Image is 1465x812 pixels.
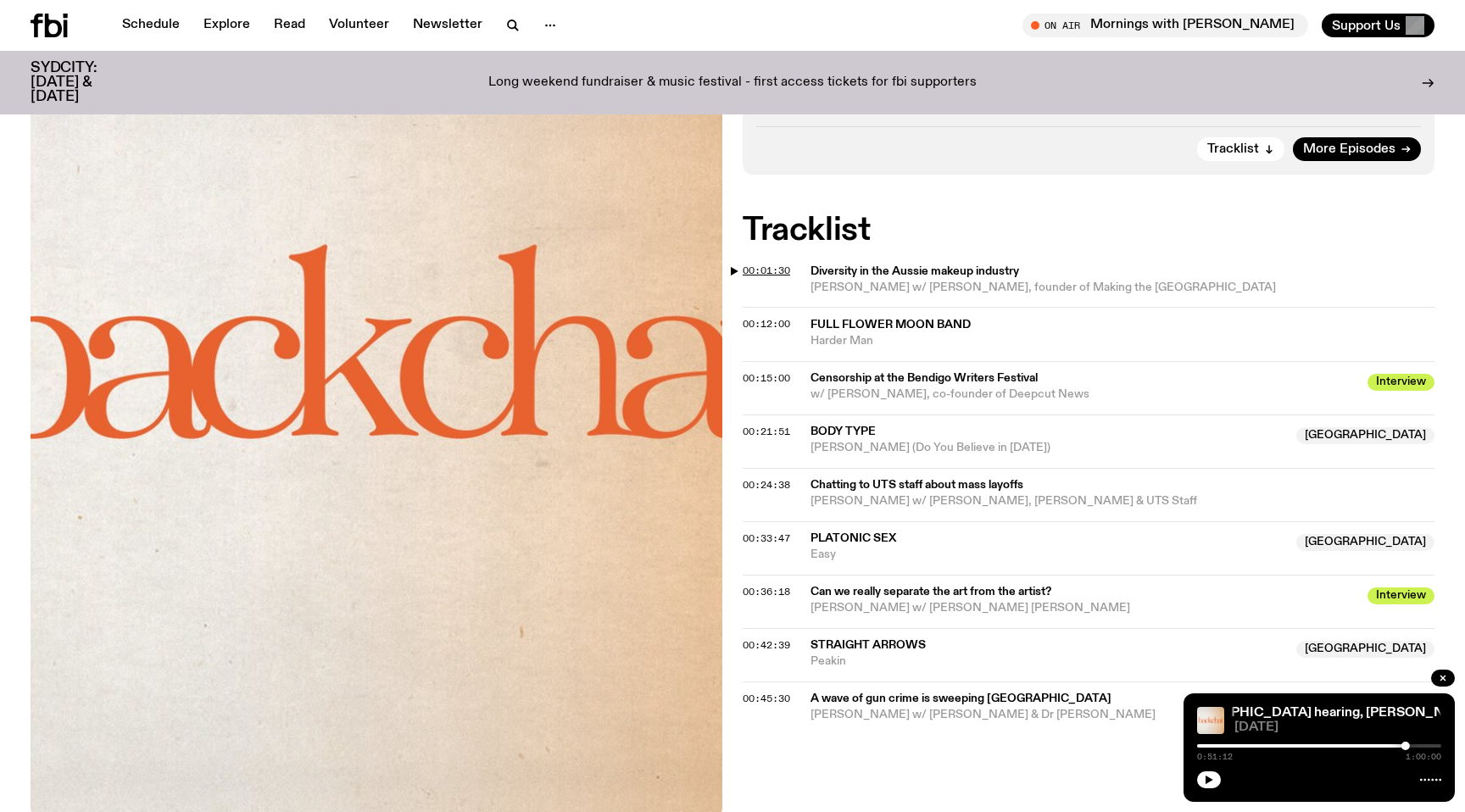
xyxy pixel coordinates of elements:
span: 00:15:00 [743,371,790,385]
span: [PERSON_NAME] w/ [PERSON_NAME] & Dr [PERSON_NAME] [810,709,1156,720]
a: Newsletter [403,14,493,37]
span: Body Type [810,425,876,437]
span: Easy [810,547,1286,563]
button: 00:15:00 [743,374,790,383]
button: 00:12:00 [743,320,790,329]
a: Schedule [112,14,190,37]
span: 00:12:00 [743,317,790,331]
span: Interview [1368,374,1434,391]
span: 00:36:18 [743,585,790,598]
span: Full Flower Moon Band [810,319,971,331]
h2: Tracklist [743,215,1434,246]
h3: SYDCITY: [DATE] & [DATE] [31,61,139,104]
span: [GEOGRAPHIC_DATA] [1296,641,1434,658]
span: w/ [PERSON_NAME], co-founder of Deepcut News [810,388,1089,400]
span: 00:33:47 [743,531,790,545]
span: 1:00:00 [1406,753,1441,761]
span: Censorship at the Bendigo Writers Festival [810,370,1357,387]
span: [PERSON_NAME] (Do You Believe in [DATE]) [810,440,1286,456]
button: Support Us [1322,14,1434,37]
span: [DATE] [1234,721,1441,734]
span: 00:21:51 [743,425,790,438]
span: [PERSON_NAME] w/ [PERSON_NAME], founder of Making the [GEOGRAPHIC_DATA] [810,281,1276,293]
span: Straight Arrows [810,639,926,651]
span: 00:45:30 [743,692,790,705]
span: [GEOGRAPHIC_DATA] [1296,534,1434,551]
span: Peakin [810,653,1286,670]
p: Long weekend fundraiser & music festival - first access tickets for fbi supporters [488,75,977,91]
span: Harder Man [810,333,1434,349]
button: Tracklist [1197,137,1284,161]
button: 00:36:18 [743,587,790,597]
a: Volunteer [319,14,399,37]
span: Chatting to UTS staff about mass layoffs [810,477,1424,493]
a: Explore [193,14,260,37]
span: [PERSON_NAME] w/ [PERSON_NAME] [PERSON_NAME] [810,602,1130,614]
span: Can we really separate the art from the artist? [810,584,1357,600]
button: 00:33:47 [743,534,790,543]
button: 00:21:51 [743,427,790,437]
button: 00:45:30 [743,694,790,704]
span: Interview [1368,587,1434,604]
a: More Episodes [1293,137,1421,161]
span: A wave of gun crime is sweeping [GEOGRAPHIC_DATA] [810,691,1424,707]
span: 0:51:12 [1197,753,1233,761]
span: Platonic Sex [810,532,896,544]
span: 00:01:30 [743,264,790,277]
button: 00:42:39 [743,641,790,650]
span: More Episodes [1303,143,1395,156]
a: Read [264,14,315,37]
span: Diversity in the Aussie makeup industry [810,264,1424,280]
span: Support Us [1332,18,1401,33]
span: [PERSON_NAME] w/ [PERSON_NAME], [PERSON_NAME] & UTS Staff [810,495,1197,507]
span: Tracklist [1207,143,1259,156]
span: 00:24:38 [743,478,790,492]
span: [GEOGRAPHIC_DATA] [1296,427,1434,444]
button: 00:24:38 [743,481,790,490]
button: On AirMornings with [PERSON_NAME] [1022,14,1308,37]
button: 00:01:30 [743,266,790,275]
span: 00:42:39 [743,638,790,652]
